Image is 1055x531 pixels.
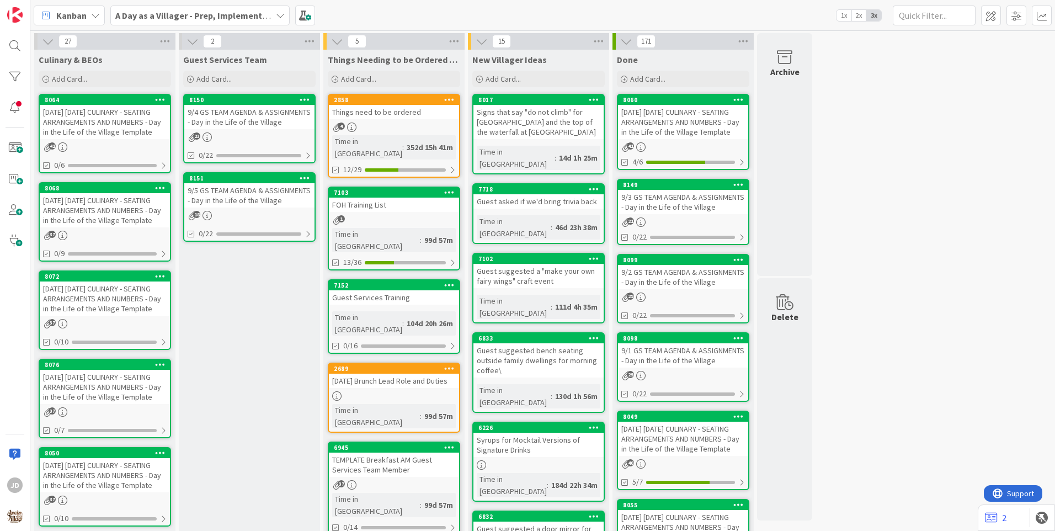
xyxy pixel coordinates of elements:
[402,317,404,330] span: :
[40,272,170,316] div: 8072[DATE] [DATE] CULINARY - SEATING ARRANGEMENTS AND NUMBERS - Day in the Life of the Village Te...
[551,221,552,233] span: :
[7,477,23,493] div: JD
[478,96,604,104] div: 8017
[623,181,748,189] div: 8149
[334,282,459,289] div: 7152
[199,150,213,161] span: 0/22
[551,390,552,402] span: :
[329,453,459,477] div: TEMPLATE Breakfast AM Guest Services Team Member
[329,364,459,388] div: 2689[DATE] Brunch Lead Role and Duties
[45,184,170,192] div: 8068
[478,334,604,342] div: 6833
[617,54,638,65] span: Done
[39,447,171,527] a: 8050[DATE] [DATE] CULINARY - SEATING ARRANGEMENTS AND NUMBERS - Day in the Life of the Village Te...
[473,105,604,139] div: Signs that say "do not climb" for [GEOGRAPHIC_DATA] and the top of the waterfall at [GEOGRAPHIC_D...
[329,280,459,290] div: 7152
[341,74,376,84] span: Add Card...
[45,96,170,104] div: 8064
[618,95,748,105] div: 8060
[40,95,170,105] div: 8064
[618,265,748,289] div: 9/2 GS TEAM AGENDA & ASSIGNMENTS - Day in the Life of the Village
[23,2,50,15] span: Support
[632,310,647,321] span: 0/22
[617,94,749,170] a: 8060[DATE] [DATE] CULINARY - SEATING ARRANGEMENTS AND NUMBERS - Day in the Life of the Village Te...
[193,132,200,140] span: 23
[40,105,170,139] div: [DATE] [DATE] CULINARY - SEATING ARRANGEMENTS AND NUMBERS - Day in the Life of the Village Template
[40,183,170,227] div: 8068[DATE] [DATE] CULINARY - SEATING ARRANGEMENTS AND NUMBERS - Day in the Life of the Village Te...
[328,54,460,65] span: Things Needing to be Ordered - PUT IN CARD, Don't make new card
[473,254,604,264] div: 7102
[422,234,456,246] div: 99d 57m
[329,105,459,119] div: Things need to be ordered
[618,180,748,214] div: 81499/3 GS TEAM AGENDA & ASSIGNMENTS - Day in the Life of the Village
[40,183,170,193] div: 8068
[328,279,460,354] a: 7152Guest Services TrainingTime in [GEOGRAPHIC_DATA]:104d 20h 26m0/16
[40,448,170,492] div: 8050[DATE] [DATE] CULINARY - SEATING ARRANGEMENTS AND NUMBERS - Day in the Life of the Village Te...
[49,496,56,503] span: 37
[183,94,316,163] a: 81509/4 GS TEAM AGENDA & ASSIGNMENTS - Day in the Life of the Village0/22
[332,228,420,252] div: Time in [GEOGRAPHIC_DATA]
[39,94,171,173] a: 8064[DATE] [DATE] CULINARY - SEATING ARRANGEMENTS AND NUMBERS - Day in the Life of the Village Te...
[56,9,87,22] span: Kanban
[189,96,315,104] div: 8150
[478,513,604,521] div: 6832
[184,173,315,183] div: 8151
[329,290,459,305] div: Guest Services Training
[472,253,605,323] a: 7102Guest suggested a "make your own fairy wings" craft eventTime in [GEOGRAPHIC_DATA]:111d 4h 35m
[183,54,267,65] span: Guest Services Team
[637,35,656,48] span: 171
[184,95,315,129] div: 81509/4 GS TEAM AGENDA & ASSIGNMENTS - Day in the Life of the Village
[627,459,634,466] span: 40
[555,152,556,164] span: :
[618,190,748,214] div: 9/3 GS TEAM AGENDA & ASSIGNMENTS - Day in the Life of the Village
[551,301,552,313] span: :
[477,146,555,170] div: Time in [GEOGRAPHIC_DATA]
[329,188,459,198] div: 7103
[472,94,605,174] a: 8017Signs that say "do not climb" for [GEOGRAPHIC_DATA] and the top of the waterfall at [GEOGRAPH...
[473,184,604,194] div: 7718
[184,105,315,129] div: 9/4 GS TEAM AGENDA & ASSIGNMENTS - Day in the Life of the Village
[332,404,420,428] div: Time in [GEOGRAPHIC_DATA]
[45,273,170,280] div: 8072
[329,280,459,305] div: 7152Guest Services Training
[618,412,748,456] div: 8049[DATE] [DATE] CULINARY - SEATING ARRANGEMENTS AND NUMBERS - Day in the Life of the Village Te...
[329,95,459,119] div: 2858Things need to be ordered
[184,95,315,105] div: 8150
[49,142,56,150] span: 41
[45,361,170,369] div: 8076
[40,458,170,492] div: [DATE] [DATE] CULINARY - SEATING ARRANGEMENTS AND NUMBERS - Day in the Life of the Village Template
[332,135,402,160] div: Time in [GEOGRAPHIC_DATA]
[632,388,647,400] span: 0/22
[54,336,68,348] span: 0/10
[556,152,600,164] div: 14d 1h 25m
[334,444,459,452] div: 6945
[40,448,170,458] div: 8050
[39,54,103,65] span: Culinary & BEOs
[329,198,459,212] div: FOH Training List
[58,35,77,48] span: 27
[343,257,361,268] span: 13/36
[770,65,800,78] div: Archive
[617,254,749,323] a: 80999/2 GS TEAM AGENDA & ASSIGNMENTS - Day in the Life of the Village0/22
[623,96,748,104] div: 8060
[328,187,460,270] a: 7103FOH Training ListTime in [GEOGRAPHIC_DATA]:99d 57m13/36
[618,105,748,139] div: [DATE] [DATE] CULINARY - SEATING ARRANGEMENTS AND NUMBERS - Day in the Life of the Village Template
[49,319,56,326] span: 37
[473,184,604,209] div: 7718Guest asked if we'd bring trivia back
[203,35,222,48] span: 2
[329,443,459,453] div: 6945
[771,310,798,323] div: Delete
[618,255,748,289] div: 80999/2 GS TEAM AGENDA & ASSIGNMENTS - Day in the Life of the Village
[332,493,420,517] div: Time in [GEOGRAPHIC_DATA]
[617,332,749,402] a: 80989/1 GS TEAM AGENDA & ASSIGNMENTS - Day in the Life of the Village0/22
[472,422,605,502] a: 6226Syrups for Mocktail Versions of Signature DrinksTime in [GEOGRAPHIC_DATA]:184d 22h 34m
[478,424,604,432] div: 6226
[623,501,748,509] div: 8055
[338,123,345,130] span: 4
[338,480,345,487] span: 37
[7,508,23,524] img: avatar
[552,221,600,233] div: 46d 23h 38m
[329,364,459,374] div: 2689
[343,164,361,176] span: 12/29
[52,74,87,84] span: Add Card...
